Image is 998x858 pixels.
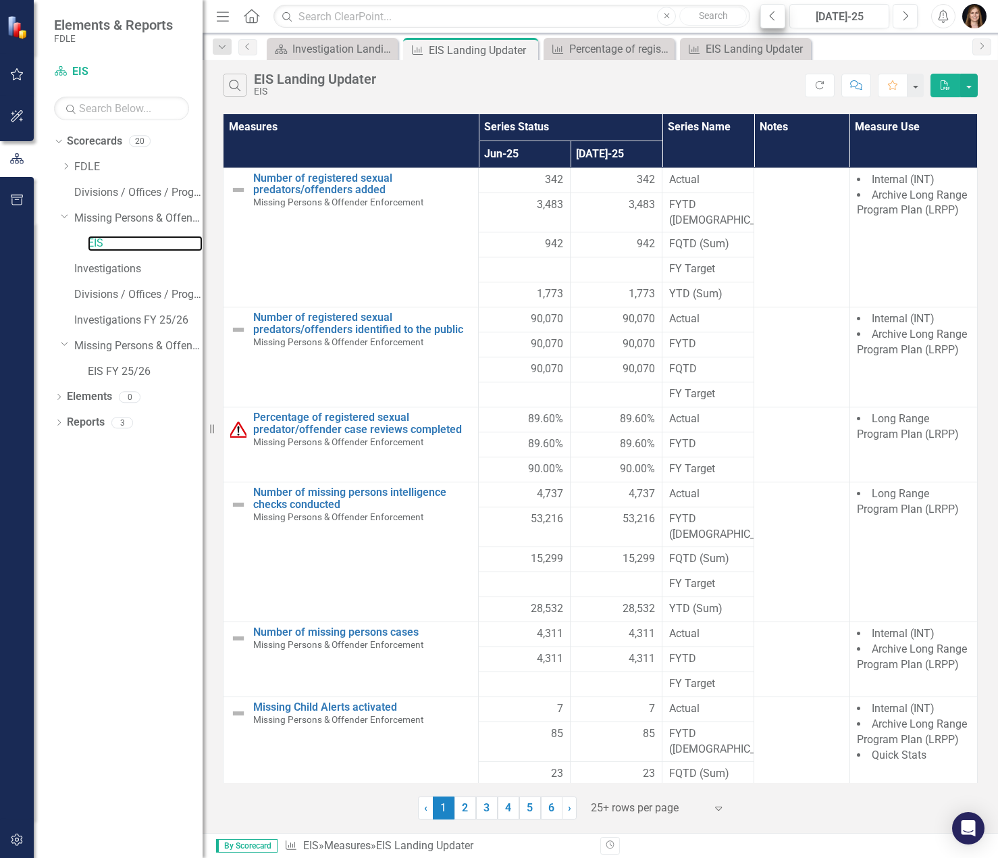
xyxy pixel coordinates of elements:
span: 1,773 [537,286,563,302]
span: 90,070 [531,361,563,377]
div: » » [284,838,590,854]
span: 7 [649,701,655,717]
a: EIS [88,236,203,251]
span: FQTD (Sum) [669,551,747,567]
a: 3 [476,797,498,819]
img: Heather Faulkner [962,4,987,28]
span: 90,070 [623,361,655,377]
img: Not Defined [230,322,246,338]
div: EIS Landing Updater [254,72,376,86]
div: EIS Landing Updater [376,839,473,852]
span: FY Target [669,576,747,592]
span: 85 [643,726,655,742]
button: [DATE]-25 [789,4,889,28]
span: 89.60% [528,436,563,452]
span: 53,216 [531,511,563,527]
small: FDLE [54,33,173,44]
a: 2 [454,797,476,819]
div: [DATE]-25 [794,9,885,25]
span: Long Range Program Plan (LRPP) [857,412,959,440]
span: Archive Long Range Program Plan (LRPP) [857,188,967,217]
input: Search ClearPoint... [273,5,750,28]
input: Search Below... [54,97,189,120]
span: 89.60% [620,411,655,427]
span: YTD (Sum) [669,601,747,617]
span: 15,299 [531,551,563,567]
span: FY Target [669,261,747,277]
span: 53,216 [623,511,655,527]
span: 3,483 [629,197,655,213]
a: Percentage of registered sexual predator/offender case reviews completed [547,41,671,57]
span: Internal (INT) [872,312,935,325]
button: Search [679,7,747,26]
span: 90.00% [620,461,655,477]
span: 3,483 [537,197,563,213]
span: Internal (INT) [872,627,935,640]
span: 23 [551,766,563,782]
span: 4,737 [537,486,563,502]
a: FDLE [74,159,203,175]
span: Missing Persons & Offender Enforcement [253,336,423,347]
span: FY Target [669,461,747,477]
span: ‹ [424,801,427,814]
a: Elements [67,389,112,405]
span: 4,311 [629,626,655,642]
span: 89.60% [620,436,655,452]
span: FYTD [669,651,747,667]
span: Actual [669,311,747,327]
a: Number of missing persons cases [253,626,471,638]
div: EIS Landing Updater [706,41,808,57]
span: 85 [551,726,563,742]
span: 23 [643,766,655,782]
span: Elements & Reports [54,17,173,33]
span: 90,070 [623,336,655,352]
span: 4,311 [537,651,563,667]
span: Missing Persons & Offender Enforcement [253,511,423,522]
img: Not Defined [230,705,246,722]
span: FYTD ([DEMOGRAPHIC_DATA]) [669,726,747,757]
span: Search [699,10,728,21]
a: Missing Child Alerts activated [253,701,471,713]
span: Internal (INT) [872,173,935,186]
span: 942 [637,236,655,252]
a: EIS Landing Updater [683,41,808,57]
div: 20 [129,136,151,147]
a: Scorecards [67,134,122,149]
div: Investigation Landing Updater [292,41,394,57]
span: 15,299 [623,551,655,567]
a: Divisions / Offices / Programs [74,185,203,201]
div: 0 [119,391,140,403]
span: 90,070 [531,336,563,352]
div: Percentage of registered sexual predator/offender case reviews completed [569,41,671,57]
span: Actual [669,486,747,502]
span: Actual [669,411,747,427]
span: Missing Persons & Offender Enforcement [253,639,423,650]
a: Investigations [74,261,203,277]
a: Number of registered sexual predators/offenders added [253,172,471,196]
span: Archive Long Range Program Plan (LRPP) [857,717,967,746]
span: 7 [557,701,563,717]
span: Missing Persons & Offender Enforcement [253,197,423,207]
a: 6 [541,797,562,819]
span: FY Target [669,676,747,692]
div: EIS Landing Updater [429,42,535,59]
a: 5 [519,797,541,819]
a: Percentage of registered sexual predator/offender case reviews completed [253,411,471,435]
span: Actual [669,172,747,188]
span: › [568,801,571,814]
span: 90.00% [528,461,563,477]
span: 342 [637,172,655,188]
span: 4,737 [629,486,655,502]
div: Open Intercom Messenger [952,812,984,844]
span: Missing Persons & Offender Enforcement [253,714,423,725]
div: 3 [111,417,133,428]
span: Internal (INT) [872,702,935,715]
span: 4,311 [629,651,655,667]
a: EIS [303,839,319,852]
span: Long Range Program Plan (LRPP) [857,487,959,515]
span: Quick Stats [872,749,926,761]
span: By Scorecard [216,839,278,853]
span: Archive Long Range Program Plan (LRPP) [857,328,967,356]
span: Archive Long Range Program Plan (LRPP) [857,642,967,671]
